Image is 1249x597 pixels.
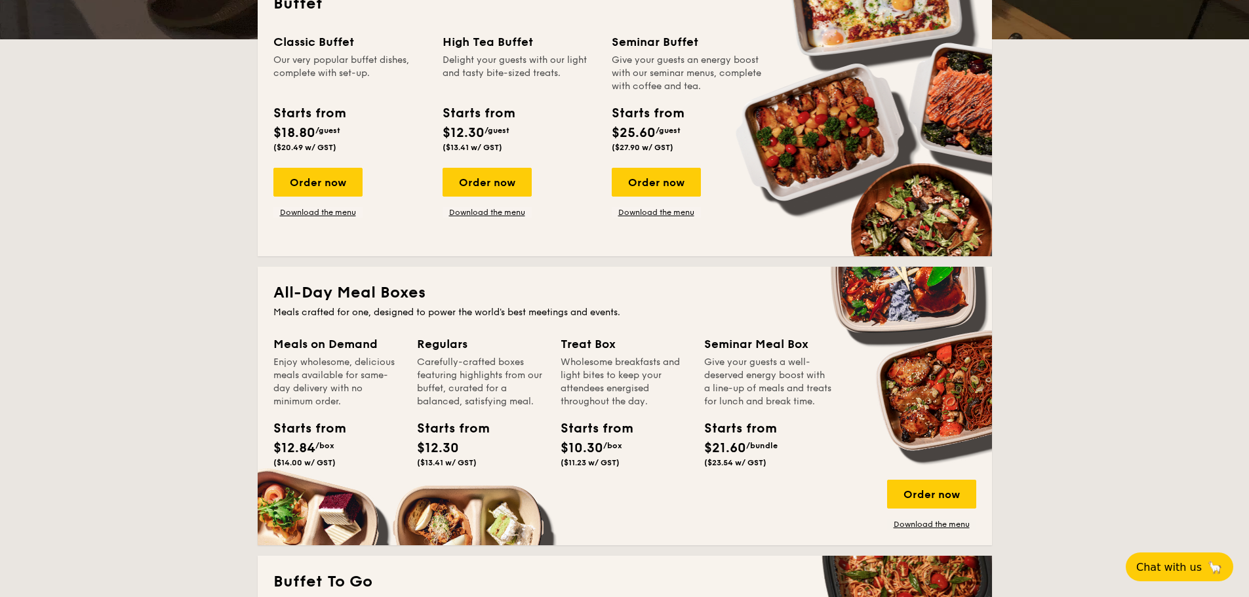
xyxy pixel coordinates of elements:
div: Carefully-crafted boxes featuring highlights from our buffet, curated for a balanced, satisfying ... [417,356,545,408]
div: Order now [887,480,976,509]
span: $12.30 [443,125,485,141]
div: Starts from [612,104,683,123]
div: Starts from [561,419,620,438]
div: Seminar Meal Box [704,335,832,353]
div: Classic Buffet [273,33,427,51]
a: Download the menu [612,207,701,218]
h2: Buffet To Go [273,571,976,592]
span: /guest [485,126,509,135]
div: Wholesome breakfasts and light bites to keep your attendees energised throughout the day. [561,356,688,408]
div: Order now [612,168,701,197]
span: /guest [315,126,340,135]
div: Give your guests an energy boost with our seminar menus, complete with coffee and tea. [612,54,765,93]
a: Download the menu [443,207,532,218]
span: /box [603,441,622,450]
span: ($13.41 w/ GST) [443,143,502,152]
span: ($23.54 w/ GST) [704,458,766,467]
span: ($27.90 w/ GST) [612,143,673,152]
div: Starts from [273,104,345,123]
div: Treat Box [561,335,688,353]
div: Starts from [704,419,763,438]
span: ($13.41 w/ GST) [417,458,477,467]
div: Our very popular buffet dishes, complete with set-up. [273,54,427,93]
div: Regulars [417,335,545,353]
span: $21.60 [704,440,746,456]
div: Starts from [273,419,332,438]
span: 🦙 [1207,560,1223,575]
span: ($14.00 w/ GST) [273,458,336,467]
div: Order now [443,168,532,197]
div: Meals crafted for one, designed to power the world's best meetings and events. [273,306,976,319]
div: Starts from [443,104,514,123]
span: /guest [656,126,681,135]
span: Chat with us [1136,561,1202,573]
div: Enjoy wholesome, delicious meals available for same-day delivery with no minimum order. [273,356,401,408]
span: $12.30 [417,440,459,456]
h2: All-Day Meal Boxes [273,282,976,303]
span: $12.84 [273,440,315,456]
div: Meals on Demand [273,335,401,353]
span: /bundle [746,441,778,450]
div: Delight your guests with our light and tasty bite-sized treats. [443,54,596,93]
div: Starts from [417,419,476,438]
span: $25.60 [612,125,656,141]
span: $18.80 [273,125,315,141]
span: $10.30 [561,440,603,456]
button: Chat with us🦙 [1126,552,1233,581]
span: /box [315,441,334,450]
a: Download the menu [887,519,976,530]
div: High Tea Buffet [443,33,596,51]
span: ($11.23 w/ GST) [561,458,620,467]
span: ($20.49 w/ GST) [273,143,336,152]
a: Download the menu [273,207,363,218]
div: Order now [273,168,363,197]
div: Give your guests a well-deserved energy boost with a line-up of meals and treats for lunch and br... [704,356,832,408]
div: Seminar Buffet [612,33,765,51]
